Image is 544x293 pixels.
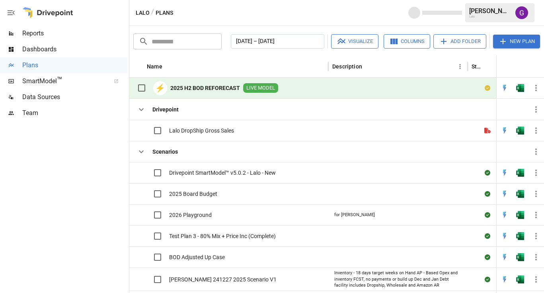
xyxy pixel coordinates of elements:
[493,35,540,48] button: New Plan
[516,211,524,219] img: excel-icon.76473adf.svg
[516,211,524,219] div: Open in Excel
[485,169,490,177] div: Sync complete
[454,61,466,72] button: Description column menu
[152,105,179,113] b: Drivepoint
[516,127,524,135] div: Open in Excel
[472,63,482,70] div: Status
[334,212,375,218] div: for [PERSON_NAME]
[501,190,509,198] img: quick-edit-flash.b8aec18c.svg
[169,169,276,177] span: Drivepoint SmartModel™ v5.0.2 - Lalo - New
[169,127,234,135] span: Lalo DropShip Gross Sales
[484,127,491,135] div: File is not a valid Drivepoint model
[516,253,524,261] img: excel-icon.76473adf.svg
[501,127,509,135] div: Open in Quick Edit
[485,190,490,198] div: Sync complete
[501,275,509,283] img: quick-edit-flash.b8aec18c.svg
[57,75,62,85] span: ™
[22,108,127,118] span: Team
[136,8,150,18] button: Lalo
[152,148,178,156] b: Scenarios
[501,84,509,92] div: Open in Quick Edit
[169,275,277,283] span: [PERSON_NAME] 241227 2025 Scenario V1
[516,253,524,261] div: Open in Excel
[243,84,278,92] span: LIVE MODEL
[516,84,524,92] div: Open in Excel
[153,81,167,95] div: ⚡
[516,275,524,283] div: Open in Excel
[170,84,240,92] b: 2025 H2 BOD REFORECAST
[469,15,511,18] div: Lalo
[485,232,490,240] div: Sync complete
[501,211,509,219] img: quick-edit-flash.b8aec18c.svg
[501,169,509,177] div: Open in Quick Edit
[22,61,127,70] span: Plans
[22,45,127,54] span: Dashboards
[147,63,162,70] div: Name
[501,253,509,261] div: Open in Quick Edit
[169,190,217,198] span: 2025 Board Budget
[483,61,494,72] button: Sort
[516,232,524,240] div: Open in Excel
[363,61,374,72] button: Sort
[485,84,490,92] div: Your plan has changes in Excel that are not reflected in the Drivepoint Data Warehouse, select "S...
[515,6,528,19] img: Greg Davidson
[22,76,105,86] span: SmartModel
[433,34,486,49] button: Add Folder
[501,211,509,219] div: Open in Quick Edit
[494,61,505,72] button: Status column menu
[516,169,524,177] img: excel-icon.76473adf.svg
[533,61,544,72] button: Sort
[331,34,378,49] button: Visualize
[516,190,524,198] img: excel-icon.76473adf.svg
[334,270,462,289] div: Inventory - 18 days target weeks on Hand AP - Based Opex and inventory FCST, no payments or build...
[501,232,509,240] div: Open in Quick Edit
[501,190,509,198] div: Open in Quick Edit
[169,232,276,240] span: Test Plan 3 - 80% Mix + Price Inc (Complete)
[169,253,225,261] span: BOD Adjusted Up Case
[516,275,524,283] img: excel-icon.76473adf.svg
[501,232,509,240] img: quick-edit-flash.b8aec18c.svg
[485,275,490,283] div: Sync complete
[469,7,511,15] div: [PERSON_NAME]
[516,127,524,135] img: excel-icon.76473adf.svg
[501,253,509,261] img: quick-edit-flash.b8aec18c.svg
[501,169,509,177] img: quick-edit-flash.b8aec18c.svg
[332,63,362,70] div: Description
[501,275,509,283] div: Open in Quick Edit
[511,2,533,24] button: Greg Davidson
[501,84,509,92] img: quick-edit-flash.b8aec18c.svg
[516,190,524,198] div: Open in Excel
[163,61,174,72] button: Sort
[485,211,490,219] div: Sync complete
[516,84,524,92] img: excel-icon.76473adf.svg
[22,29,127,38] span: Reports
[516,169,524,177] div: Open in Excel
[485,253,490,261] div: Sync complete
[22,92,127,102] span: Data Sources
[501,127,509,135] img: quick-edit-flash.b8aec18c.svg
[384,34,430,49] button: Columns
[516,232,524,240] img: excel-icon.76473adf.svg
[231,34,324,49] button: [DATE] – [DATE]
[151,8,154,18] div: /
[169,211,212,219] span: 2026 Playground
